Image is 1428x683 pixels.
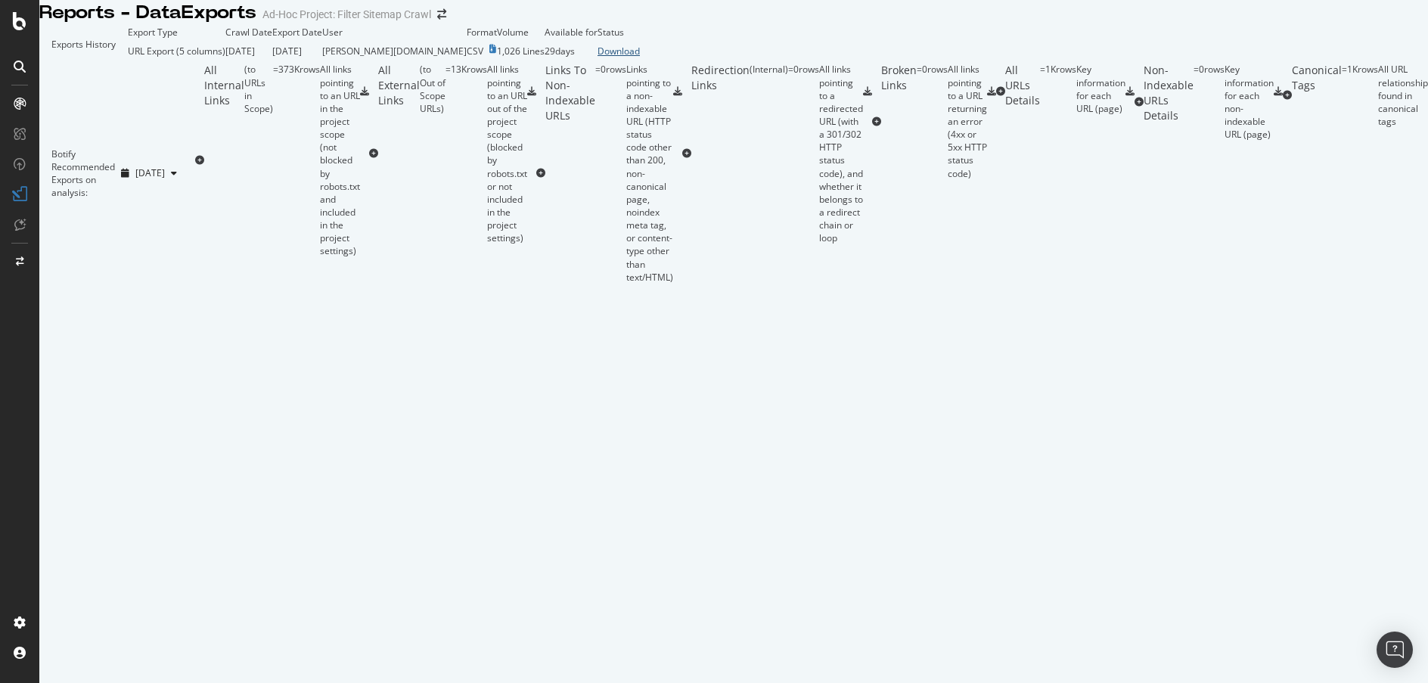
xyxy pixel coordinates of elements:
[497,39,545,63] td: 1,026 Lines
[360,87,369,96] div: csv-export
[273,63,320,257] div: = 373K rows
[128,26,225,39] td: Export Type
[204,63,244,257] div: All Internal Links
[527,87,536,96] div: csv-export
[1144,63,1194,141] div: Non-Indexable URLs Details
[545,63,595,283] div: Links To Non-Indexable URLs
[272,26,322,39] td: Export Date
[948,63,987,179] div: All links pointing to a URL returning an error (4xx or 5xx HTTP status code)
[598,26,640,39] td: Status
[1076,63,1125,115] div: Key information for each URL (page)
[1040,63,1076,120] div: = 1K rows
[51,147,115,200] div: Botify Recommended Exports on analysis:
[788,63,819,244] div: = 0 rows
[917,63,948,179] div: = 0 rows
[598,45,640,57] a: Download
[244,63,273,257] div: ( to URLs in Scope )
[497,26,545,39] td: Volume
[673,87,682,96] div: csv-export
[322,39,467,63] td: [PERSON_NAME][DOMAIN_NAME]
[1194,63,1225,141] div: = 0 rows
[1292,63,1342,128] div: Canonical Tags
[1005,63,1040,120] div: All URLs Details
[225,39,272,63] td: [DATE]
[987,87,996,96] div: csv-export
[750,63,788,244] div: ( Internal )
[378,63,420,244] div: All External Links
[467,45,483,57] div: CSV
[420,63,445,244] div: ( to Out of Scope URLs )
[322,26,467,39] td: User
[1377,632,1413,668] div: Open Intercom Messenger
[115,161,183,185] button: [DATE]
[545,26,598,39] td: Available for
[545,39,598,63] td: 29 days
[467,26,497,39] td: Format
[863,87,872,96] div: csv-export
[320,63,360,257] div: All links pointing to an URL in the project scope (not blocked by robots.txt and included in the ...
[1225,63,1274,141] div: Key information for each non-indexable URL (page)
[51,38,116,51] div: Exports History
[881,63,917,179] div: Broken Links
[225,26,272,39] td: Crawl Date
[272,39,322,63] td: [DATE]
[1125,87,1135,96] div: csv-export
[437,9,446,20] div: arrow-right-arrow-left
[487,63,527,244] div: All links pointing to an URL out of the project scope (blocked by robots.txt or not included in t...
[1342,63,1378,128] div: = 1K rows
[691,63,750,244] div: Redirection Links
[262,7,431,22] div: Ad-Hoc Project: Filter Sitemap Crawl
[128,45,225,57] div: URL Export (5 columns)
[819,63,863,244] div: All links pointing to a redirected URL (with a 301/302 HTTP status code), and whether it belongs ...
[1274,87,1283,96] div: csv-export
[595,63,626,283] div: = 0 rows
[626,63,673,283] div: Links pointing to a non-indexable URL (HTTP status code other than 200, non-canonical page, noind...
[135,166,165,179] span: 2025 Oct. 3rd
[445,63,487,244] div: = 13K rows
